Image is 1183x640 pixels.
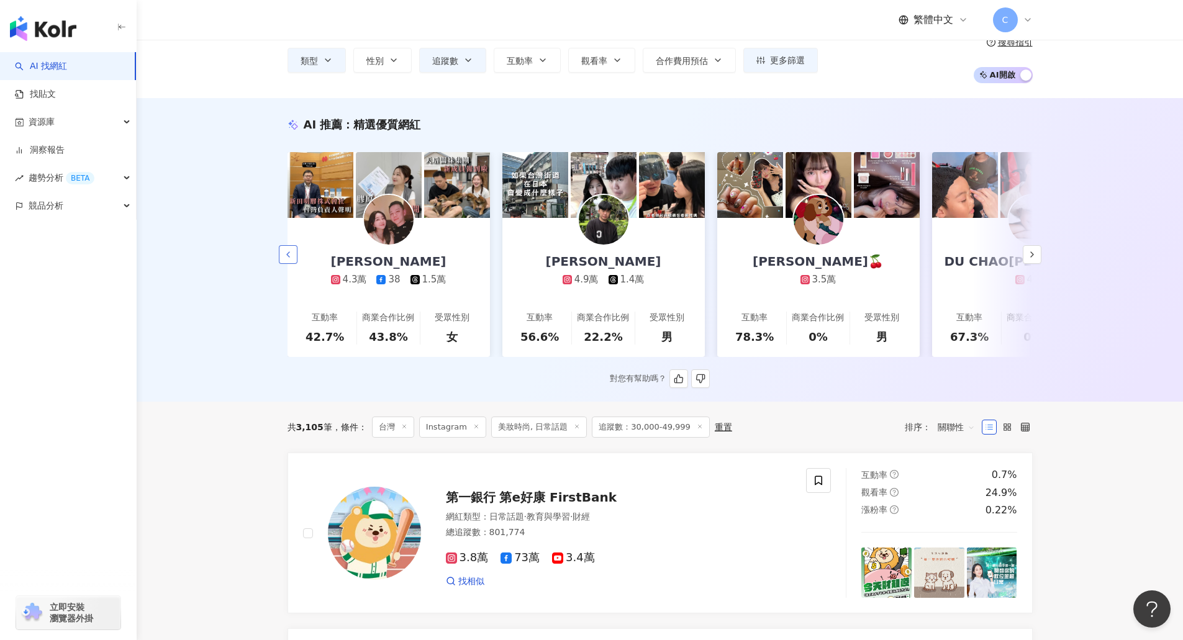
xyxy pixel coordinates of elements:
[876,329,887,345] div: 男
[446,551,489,564] span: 3.8萬
[914,548,964,598] img: post-image
[1000,152,1066,218] img: post-image
[571,152,637,218] img: post-image
[446,329,458,345] div: 女
[364,195,414,245] img: KOL Avatar
[15,144,65,156] a: 洞察報告
[1133,590,1171,628] iframe: Help Scout Beacon - Open
[864,312,899,324] div: 受眾性別
[577,312,629,324] div: 商業合作比例
[306,329,344,345] div: 42.7%
[494,48,561,73] button: 互動率
[581,56,607,66] span: 觀看率
[288,48,346,73] button: 類型
[366,56,384,66] span: 性別
[786,152,851,218] img: post-image
[987,38,995,47] span: question-circle
[296,422,324,432] span: 3,105
[890,505,899,514] span: question-circle
[458,575,484,588] span: 找相似
[491,417,587,438] span: 美妝時尚, 日常話題
[489,512,524,521] span: 日常話題
[986,486,1017,500] div: 24.9%
[10,16,76,41] img: logo
[288,453,1033,613] a: KOL Avatar第一銀行 第e好康 FirstBank網紅類型：日常話題·教育與學習·財經總追蹤數：801,7743.8萬73萬3.4萬找相似互動率question-circle0.7%觀看...
[650,312,684,324] div: 受眾性別
[890,470,899,479] span: question-circle
[20,603,44,623] img: chrome extension
[861,487,887,497] span: 觀看率
[15,60,67,73] a: searchAI 找網紅
[735,329,774,345] div: 78.3%
[741,312,768,324] div: 互動率
[1002,13,1008,27] span: C
[369,329,407,345] div: 43.8%
[854,152,920,218] img: post-image
[446,526,792,539] div: 總追蹤數 ： 801,774
[1008,195,1058,245] img: KOL Avatar
[656,56,708,66] span: 合作費用預估
[998,37,1033,47] div: 搜尋指引
[432,56,458,66] span: 追蹤數
[932,152,998,218] img: post-image
[343,273,367,286] div: 4.3萬
[717,218,920,357] a: [PERSON_NAME]🍒3.5萬互動率78.3%商業合作比例0%受眾性別男
[533,253,674,270] div: [PERSON_NAME]
[29,108,55,136] span: 資源庫
[861,505,887,515] span: 漲粉率
[913,13,953,27] span: 繁體中文
[502,152,568,218] img: post-image
[520,329,559,345] div: 56.6%
[592,417,710,438] span: 追蹤數：30,000-49,999
[435,312,469,324] div: 受眾性別
[620,273,645,286] div: 1.4萬
[809,329,828,345] div: 0%
[15,174,24,183] span: rise
[740,253,896,270] div: [PERSON_NAME]🍒
[50,602,93,624] span: 立即安裝 瀏覽器外掛
[861,548,912,598] img: post-image
[610,369,710,388] div: 對您有幫助嗎？
[319,253,459,270] div: [PERSON_NAME]
[446,575,484,588] a: 找相似
[950,329,989,345] div: 67.3%
[332,422,367,432] span: 條件 ：
[1027,273,1051,286] div: 4.3萬
[661,329,673,345] div: 男
[419,417,486,438] span: Instagram
[717,152,783,218] img: post-image
[890,488,899,497] span: question-circle
[570,512,573,521] span: ·
[527,312,553,324] div: 互動率
[932,253,1135,270] div: DU CHAO[PERSON_NAME]
[446,490,617,505] span: 第一銀行 第e好康 FirstBank
[66,172,94,184] div: BETA
[507,56,533,66] span: 互動率
[573,512,590,521] span: 財經
[527,512,570,521] span: 教育與學習
[353,118,420,131] span: 精選優質網紅
[424,152,490,218] img: post-image
[328,487,421,580] img: KOL Avatar
[312,312,338,324] div: 互動率
[1007,312,1059,324] div: 商業合作比例
[932,218,1135,357] a: DU CHAO[PERSON_NAME]4.3萬互動率67.3%商業合作比例0%受眾性別無資料
[770,55,805,65] span: 更多篩選
[794,195,843,245] img: KOL Avatar
[992,468,1017,482] div: 0.7%
[812,273,836,286] div: 3.5萬
[372,417,414,438] span: 台灣
[938,417,975,437] span: 關聯性
[639,152,705,218] img: post-image
[967,548,1017,598] img: post-image
[288,218,490,357] a: [PERSON_NAME]4.3萬381.5萬互動率42.7%商業合作比例43.8%受眾性別女
[353,48,412,73] button: 性別
[446,511,792,523] div: 網紅類型 ：
[388,273,400,286] div: 38
[552,551,595,564] span: 3.4萬
[574,273,599,286] div: 4.9萬
[29,192,63,220] span: 競品分析
[986,503,1017,517] div: 0.22%
[301,56,318,66] span: 類型
[861,470,887,480] span: 互動率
